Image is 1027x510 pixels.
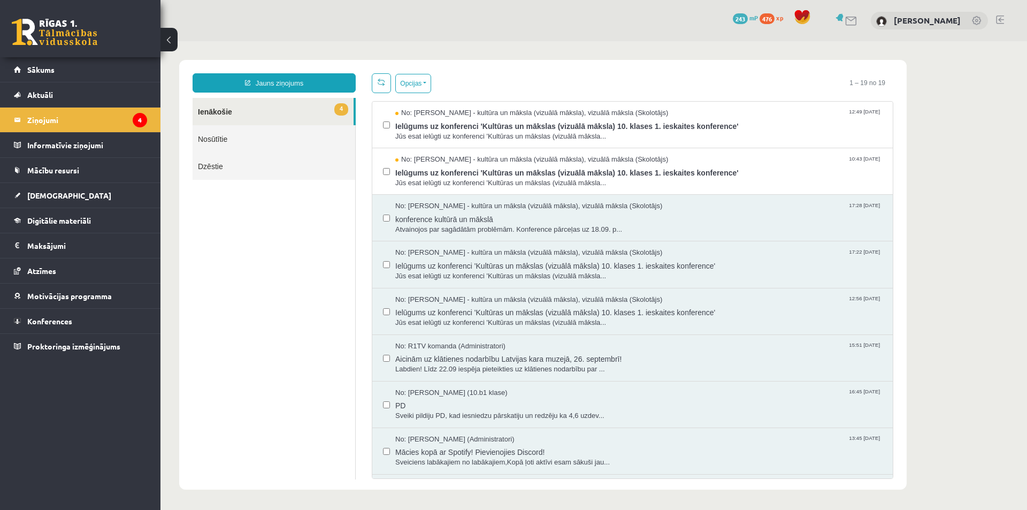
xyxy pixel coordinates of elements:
[235,393,354,404] span: No: [PERSON_NAME] (Administratori)
[14,158,147,182] a: Mācību resursi
[14,233,147,258] a: Maksājumi
[14,258,147,283] a: Atzīmes
[14,108,147,132] a: Ziņojumi4
[235,137,722,147] span: Jūs esat ielūgti uz konferenci 'Kultūras un mākslas (vizuālā māksla...
[876,16,887,27] img: Kirils Bondarevs
[27,341,120,351] span: Proktoringa izmēģinājums
[32,57,193,84] a: 4Ienākošie
[235,370,722,380] span: Sveiki pildiju PD, kad iesniedzu pārskatiju un redzēju ka 4,6 uzdev...
[760,13,788,22] a: 476 xp
[235,416,722,427] span: Sveiciens labākajiem no labākajiem,Kopā ļoti aktīvi esam sākuši jau...
[733,13,758,22] a: 243 mP
[32,32,195,51] a: Jauns ziņojums
[14,309,147,333] a: Konferences
[235,347,347,357] span: No: [PERSON_NAME] (10.b1 klase)
[235,393,722,427] a: No: [PERSON_NAME] (Administratori) 13:45 [DATE] Mācies kopā ar Spotify! Pievienojies Discord! Sve...
[686,160,722,168] span: 17:28 [DATE]
[235,160,722,193] a: No: [PERSON_NAME] - kultūra un māksla (vizuālā māksla), vizuālā māksla (Skolotājs) 17:28 [DATE] k...
[235,300,345,310] span: No: R1TV komanda (Administratori)
[14,57,147,82] a: Sākums
[894,15,961,26] a: [PERSON_NAME]
[27,90,53,100] span: Aktuāli
[32,84,195,111] a: Nosūtītie
[27,233,147,258] legend: Maksājumi
[27,316,72,326] span: Konferences
[686,347,722,355] span: 16:45 [DATE]
[235,403,722,416] span: Mācies kopā ar Spotify! Pievienojies Discord!
[235,356,722,370] span: PD
[14,334,147,359] a: Proktoringa izmēģinājums
[235,217,722,230] span: Ielūgums uz konferenci 'Kultūras un mākslas (vizuālā māksla) 10. klases 1. ieskaites konference'
[14,82,147,107] a: Aktuāli
[235,263,722,277] span: Ielūgums uz konferenci 'Kultūras un mākslas (vizuālā māksla) 10. klases 1. ieskaites konference'
[27,133,147,157] legend: Informatīvie ziņojumi
[686,254,722,262] span: 12:56 [DATE]
[27,266,56,276] span: Atzīmes
[235,230,722,240] span: Jūs esat ielūgti uz konferenci 'Kultūras un mākslas (vizuālā māksla...
[749,13,758,22] span: mP
[14,183,147,208] a: [DEMOGRAPHIC_DATA]
[235,254,722,287] a: No: [PERSON_NAME] - kultūra un māksla (vizuālā māksla), vizuālā māksla (Skolotājs) 12:56 [DATE] I...
[681,32,733,51] span: 1 – 19 no 19
[32,111,195,139] a: Dzēstie
[14,284,147,308] a: Motivācijas programma
[12,19,97,45] a: Rīgas 1. Tālmācības vidusskola
[235,207,722,240] a: No: [PERSON_NAME] - kultūra un māksla (vizuālā māksla), vizuālā māksla (Skolotājs) 17:22 [DATE] I...
[235,90,722,101] span: Jūs esat ielūgti uz konferenci 'Kultūras un mākslas (vizuālā māksla...
[235,113,508,124] span: No: [PERSON_NAME] - kultūra un māksla (vizuālā māksla), vizuālā māksla (Skolotājs)
[133,113,147,127] i: 4
[760,13,775,24] span: 476
[686,393,722,401] span: 13:45 [DATE]
[686,67,722,75] span: 12:49 [DATE]
[235,113,722,147] a: No: [PERSON_NAME] - kultūra un māksla (vizuālā māksla), vizuālā māksla (Skolotājs) 10:43 [DATE] I...
[235,77,722,90] span: Ielūgums uz konferenci 'Kultūras un mākslas (vizuālā māksla) 10. klases 1. ieskaites konference'
[235,67,508,77] span: No: [PERSON_NAME] - kultūra un māksla (vizuālā māksla), vizuālā māksla (Skolotājs)
[27,291,112,301] span: Motivācijas programma
[235,207,502,217] span: No: [PERSON_NAME] - kultūra un māksla (vizuālā māksla), vizuālā māksla (Skolotājs)
[235,160,502,170] span: No: [PERSON_NAME] - kultūra un māksla (vizuālā māksla), vizuālā māksla (Skolotājs)
[235,124,722,137] span: Ielūgums uz konferenci 'Kultūras un mākslas (vizuālā māksla) 10. klases 1. ieskaites konference'
[27,65,55,74] span: Sākums
[235,170,722,184] span: konference kultūrā un mākslā
[235,310,722,323] span: Aicinām uz klātienes nodarbību Latvijas kara muzejā, 26. septembrī!
[27,216,91,225] span: Digitālie materiāli
[235,300,722,333] a: No: R1TV komanda (Administratori) 15:51 [DATE] Aicinām uz klātienes nodarbību Latvijas kara muzej...
[235,323,722,333] span: Labdien! Līdz 22.09 iespēja pieteikties uz klātienes nodarbību par ...
[235,254,502,264] span: No: [PERSON_NAME] - kultūra un māksla (vizuālā māksla), vizuālā māksla (Skolotājs)
[235,347,722,380] a: No: [PERSON_NAME] (10.b1 klase) 16:45 [DATE] PD Sveiki pildiju PD, kad iesniedzu pārskatiju un re...
[14,208,147,233] a: Digitālie materiāli
[174,62,188,74] span: 4
[235,184,722,194] span: Atvainojos par sagādātām problēmām. Konference pārceļas uz 18.09. p...
[235,33,271,52] button: Opcijas
[235,277,722,287] span: Jūs esat ielūgti uz konferenci 'Kultūras un mākslas (vizuālā māksla...
[235,67,722,100] a: No: [PERSON_NAME] - kultūra un māksla (vizuālā māksla), vizuālā māksla (Skolotājs) 12:49 [DATE] I...
[27,191,111,200] span: [DEMOGRAPHIC_DATA]
[14,133,147,157] a: Informatīvie ziņojumi
[686,207,722,215] span: 17:22 [DATE]
[686,113,722,121] span: 10:43 [DATE]
[27,108,147,132] legend: Ziņojumi
[27,165,79,175] span: Mācību resursi
[733,13,748,24] span: 243
[776,13,783,22] span: xp
[686,300,722,308] span: 15:51 [DATE]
